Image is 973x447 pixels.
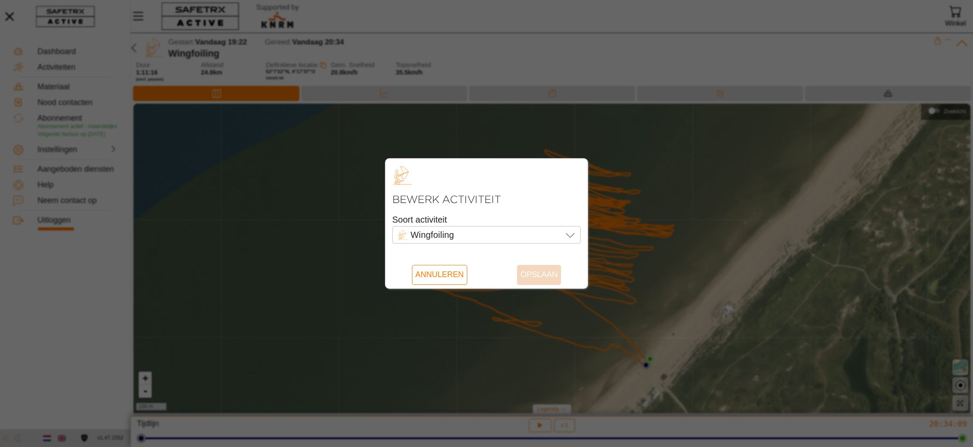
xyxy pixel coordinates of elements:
button: Opslaan [517,265,561,285]
label: Soort activiteit [392,215,447,224]
span: Annuleren [415,265,464,285]
button: Annuleren [412,265,467,285]
h2: Bewerk activiteit [392,193,501,206]
img: WINGFOILING.svg [398,230,408,240]
img: WINGFOILING.svg [392,166,412,186]
div: Wingfoiling [411,230,454,240]
span: Opslaan [521,265,558,285]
